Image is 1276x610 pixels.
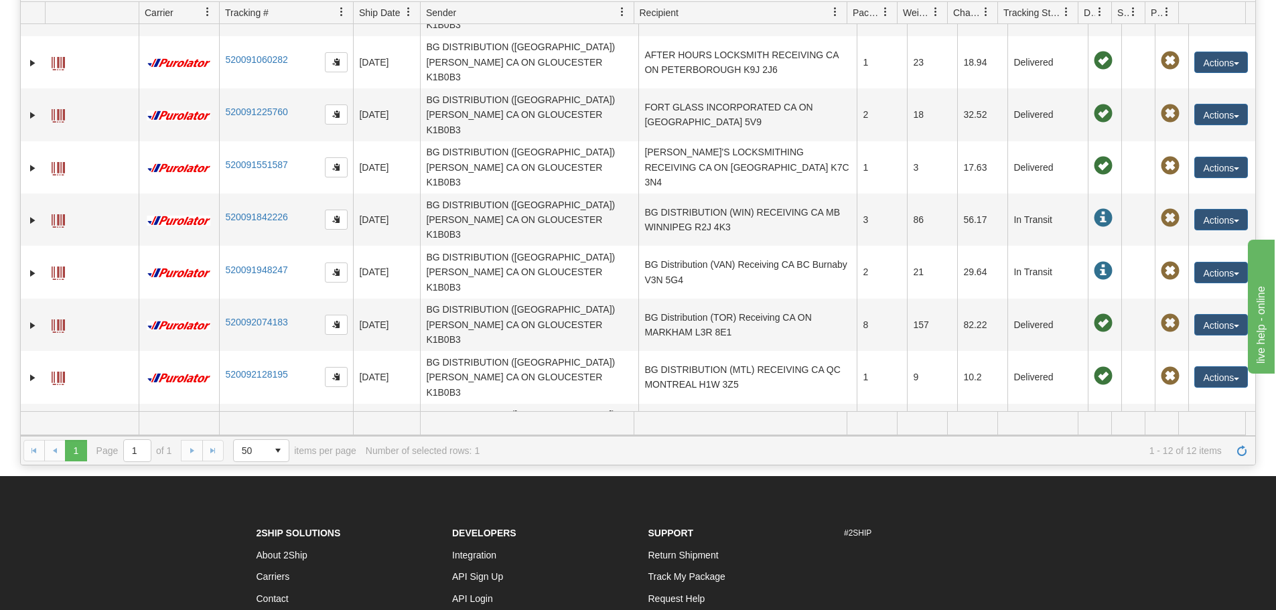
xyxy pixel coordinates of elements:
[325,52,348,72] button: Copy to clipboard
[1151,6,1162,19] span: Pickup Status
[957,141,1007,194] td: 17.63
[1161,104,1180,123] span: Pickup Not Assigned
[145,268,213,278] img: 11 - Purolator
[1094,262,1113,281] span: In Transit
[874,1,897,23] a: Packages filter column settings
[957,88,1007,141] td: 32.52
[420,36,638,88] td: BG DISTRIBUTION ([GEOGRAPHIC_DATA]) [PERSON_NAME] CA ON GLOUCESTER K1B0B3
[145,6,173,19] span: Carrier
[257,550,307,560] a: About 2Ship
[1007,404,1088,456] td: Delivered
[1161,209,1180,228] span: Pickup Not Assigned
[1007,36,1088,88] td: Delivered
[1007,88,1088,141] td: Delivered
[907,351,957,403] td: 9
[420,299,638,351] td: BG DISTRIBUTION ([GEOGRAPHIC_DATA]) [PERSON_NAME] CA ON GLOUCESTER K1B0B3
[1007,351,1088,403] td: Delivered
[353,141,420,194] td: [DATE]
[1084,6,1095,19] span: Delivery Status
[225,369,287,380] a: 520092128195
[233,439,289,462] span: Page sizes drop down
[225,212,287,222] a: 520091842226
[353,351,420,403] td: [DATE]
[225,317,287,327] a: 520092074183
[1194,366,1248,388] button: Actions
[638,194,857,246] td: BG DISTRIBUTION (WIN) RECEIVING CA MB WINNIPEG R2J 4K3
[857,351,907,403] td: 1
[924,1,947,23] a: Weight filter column settings
[824,1,847,23] a: Recipient filter column settings
[857,141,907,194] td: 1
[907,299,957,351] td: 157
[366,445,480,456] div: Number of selected rows: 1
[648,528,694,538] strong: Support
[452,528,516,538] strong: Developers
[611,1,634,23] a: Sender filter column settings
[26,266,40,280] a: Expand
[907,246,957,298] td: 21
[1194,52,1248,73] button: Actions
[26,371,40,384] a: Expand
[638,246,857,298] td: BG Distribution (VAN) Receiving CA BC Burnaby V3N 5G4
[857,246,907,298] td: 2
[957,299,1007,351] td: 82.22
[52,51,65,72] a: Label
[857,194,907,246] td: 3
[452,593,493,604] a: API Login
[124,440,151,461] input: Page 1
[1007,299,1088,351] td: Delivered
[330,1,353,23] a: Tracking # filter column settings
[452,571,503,582] a: API Sign Up
[225,106,287,117] a: 520091225760
[907,404,957,456] td: 9
[1007,194,1088,246] td: In Transit
[975,1,997,23] a: Charge filter column settings
[242,444,259,457] span: 50
[907,194,957,246] td: 86
[853,6,881,19] span: Packages
[420,404,638,456] td: BG DISTRIBUTION ([GEOGRAPHIC_DATA]) [PERSON_NAME] CA ON GLOUCESTER K1B0B3
[10,8,124,24] div: live help - online
[1155,1,1178,23] a: Pickup Status filter column settings
[26,56,40,70] a: Expand
[325,367,348,387] button: Copy to clipboard
[1161,314,1180,333] span: Pickup Not Assigned
[420,351,638,403] td: BG DISTRIBUTION ([GEOGRAPHIC_DATA]) [PERSON_NAME] CA ON GLOUCESTER K1B0B3
[1007,246,1088,298] td: In Transit
[225,159,287,170] a: 520091551587
[1122,1,1145,23] a: Shipment Issues filter column settings
[907,36,957,88] td: 23
[638,299,857,351] td: BG Distribution (TOR) Receiving CA ON MARKHAM L3R 8E1
[257,593,289,604] a: Contact
[26,214,40,227] a: Expand
[957,246,1007,298] td: 29.64
[26,161,40,175] a: Expand
[325,315,348,335] button: Copy to clipboard
[26,319,40,332] a: Expand
[257,528,341,538] strong: 2Ship Solutions
[420,194,638,246] td: BG DISTRIBUTION ([GEOGRAPHIC_DATA]) [PERSON_NAME] CA ON GLOUCESTER K1B0B3
[1094,157,1113,175] span: On time
[1194,104,1248,125] button: Actions
[325,210,348,230] button: Copy to clipboard
[1055,1,1078,23] a: Tracking Status filter column settings
[52,103,65,125] a: Label
[1117,6,1129,19] span: Shipment Issues
[1194,157,1248,178] button: Actions
[26,108,40,122] a: Expand
[1194,314,1248,335] button: Actions
[145,110,213,121] img: 11 - Purolator
[489,445,1222,456] span: 1 - 12 of 12 items
[233,439,356,462] span: items per page
[145,163,213,173] img: 11 - Purolator
[857,88,907,141] td: 2
[907,88,957,141] td: 18
[1094,314,1113,333] span: On time
[953,6,981,19] span: Charge
[325,262,348,283] button: Copy to clipboard
[257,571,290,582] a: Carriers
[648,571,725,582] a: Track My Package
[648,550,719,560] a: Return Shipment
[353,404,420,456] td: [DATE]
[420,88,638,141] td: BG DISTRIBUTION ([GEOGRAPHIC_DATA]) [PERSON_NAME] CA ON GLOUCESTER K1B0B3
